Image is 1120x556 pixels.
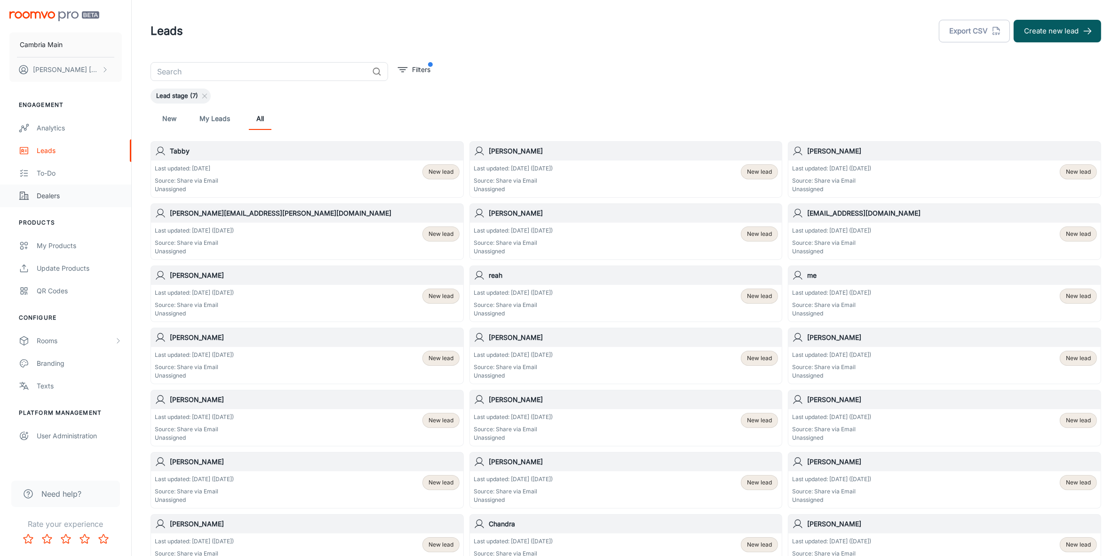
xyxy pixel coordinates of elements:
h6: [PERSON_NAME] [170,519,460,529]
div: To-do [37,168,122,178]
h6: [PERSON_NAME] [489,395,778,405]
h6: [PERSON_NAME] [170,395,460,405]
button: Rate 1 star [19,530,38,548]
span: New lead [747,354,772,363]
p: Last updated: [DATE] ([DATE]) [155,226,234,235]
p: Unassigned [155,434,234,442]
div: Branding [37,358,122,369]
button: Create new lead [1014,20,1101,42]
a: [PERSON_NAME]Last updated: [DATE] ([DATE])Source: Share via EmailUnassignedNew lead [469,141,783,198]
p: Filters [412,64,430,75]
p: Unassigned [155,247,234,256]
span: New lead [429,292,453,300]
span: New lead [429,354,453,363]
p: Last updated: [DATE] ([DATE]) [155,351,234,359]
span: New lead [429,168,453,176]
p: Unassigned [474,309,553,318]
h6: [PERSON_NAME] [489,208,778,218]
span: New lead [1066,416,1091,425]
p: Source: Share via Email [155,239,234,247]
a: [PERSON_NAME]Last updated: [DATE] ([DATE])Source: Share via EmailUnassignedNew lead [151,452,464,508]
a: meLast updated: [DATE] ([DATE])Source: Share via EmailUnassignedNew lead [788,266,1101,322]
h6: [PERSON_NAME] [170,332,460,343]
h6: [PERSON_NAME] [489,457,778,467]
h6: [PERSON_NAME] [807,395,1097,405]
p: Last updated: [DATE] ([DATE]) [155,289,234,297]
p: Last updated: [DATE] ([DATE]) [155,475,234,483]
button: [PERSON_NAME] [PERSON_NAME] [9,57,122,82]
a: [EMAIL_ADDRESS][DOMAIN_NAME]Last updated: [DATE] ([DATE])Source: Share via EmailUnassignedNew lead [788,203,1101,260]
p: Unassigned [792,247,871,256]
div: My Products [37,241,122,251]
p: Source: Share via Email [792,301,871,309]
p: Source: Share via Email [792,239,871,247]
p: Unassigned [792,496,871,504]
p: Source: Share via Email [155,363,234,371]
h6: [EMAIL_ADDRESS][DOMAIN_NAME] [807,208,1097,218]
p: Unassigned [792,309,871,318]
p: Source: Share via Email [155,177,218,185]
p: Unassigned [474,434,553,442]
p: Last updated: [DATE] ([DATE]) [474,475,553,483]
span: New lead [747,230,772,238]
a: All [249,107,271,130]
a: [PERSON_NAME]Last updated: [DATE] ([DATE])Source: Share via EmailUnassignedNew lead [469,203,783,260]
h6: Chandra [489,519,778,529]
span: New lead [429,478,453,487]
p: Last updated: [DATE] [155,164,218,173]
div: Texts [37,381,122,391]
a: [PERSON_NAME]Last updated: [DATE] ([DATE])Source: Share via EmailUnassignedNew lead [788,452,1101,508]
button: filter [396,62,433,77]
p: Unassigned [792,185,871,193]
p: Source: Share via Email [792,177,871,185]
p: Last updated: [DATE] ([DATE]) [474,164,553,173]
a: reahLast updated: [DATE] ([DATE])Source: Share via EmailUnassignedNew lead [469,266,783,322]
button: Rate 2 star [38,530,56,548]
h6: [PERSON_NAME] [489,146,778,156]
span: New lead [1066,168,1091,176]
p: Last updated: [DATE] ([DATE]) [474,351,553,359]
span: New lead [1066,478,1091,487]
a: [PERSON_NAME]Last updated: [DATE] ([DATE])Source: Share via EmailUnassignedNew lead [788,390,1101,446]
p: Source: Share via Email [474,239,553,247]
span: New lead [747,168,772,176]
p: Last updated: [DATE] ([DATE]) [792,289,871,297]
span: New lead [429,416,453,425]
p: Last updated: [DATE] ([DATE]) [792,351,871,359]
h6: me [807,270,1097,281]
div: Leads [37,145,122,156]
p: Unassigned [792,434,871,442]
a: [PERSON_NAME]Last updated: [DATE] ([DATE])Source: Share via EmailUnassignedNew lead [151,328,464,384]
div: Update Products [37,263,122,274]
p: Source: Share via Email [474,177,553,185]
button: Rate 5 star [94,530,113,548]
div: User Administration [37,431,122,441]
img: Roomvo PRO Beta [9,11,99,21]
a: [PERSON_NAME][EMAIL_ADDRESS][PERSON_NAME][DOMAIN_NAME]Last updated: [DATE] ([DATE])Source: Share ... [151,203,464,260]
a: [PERSON_NAME]Last updated: [DATE] ([DATE])Source: Share via EmailUnassignedNew lead [469,328,783,384]
h6: [PERSON_NAME] [170,270,460,281]
p: Unassigned [155,371,234,380]
span: New lead [747,416,772,425]
p: Source: Share via Email [792,487,871,496]
button: Cambria Main [9,32,122,57]
a: [PERSON_NAME]Last updated: [DATE] ([DATE])Source: Share via EmailUnassignedNew lead [788,141,1101,198]
p: Source: Share via Email [792,425,871,434]
p: [PERSON_NAME] [PERSON_NAME] [33,64,99,75]
h6: [PERSON_NAME] [807,146,1097,156]
p: Source: Share via Email [474,301,553,309]
p: Last updated: [DATE] ([DATE]) [792,475,871,483]
p: Last updated: [DATE] ([DATE]) [792,537,871,546]
a: [PERSON_NAME]Last updated: [DATE] ([DATE])Source: Share via EmailUnassignedNew lead [151,266,464,322]
div: Dealers [37,191,122,201]
p: Unassigned [155,496,234,504]
span: New lead [429,540,453,549]
h6: Tabby [170,146,460,156]
p: Rate your experience [8,518,124,530]
span: New lead [747,540,772,549]
a: My Leads [199,107,230,130]
h6: [PERSON_NAME] [807,519,1097,529]
span: New lead [1066,230,1091,238]
p: Last updated: [DATE] ([DATE]) [155,413,234,421]
p: Last updated: [DATE] ([DATE]) [474,289,553,297]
